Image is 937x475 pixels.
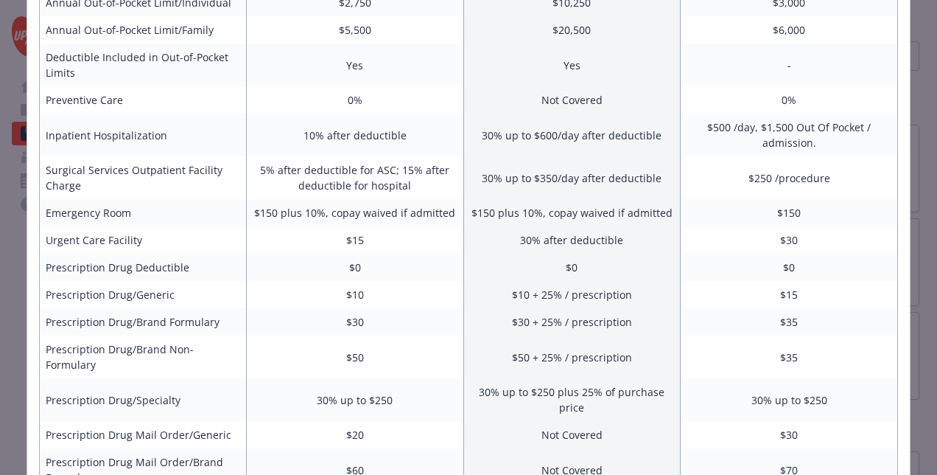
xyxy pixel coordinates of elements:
[40,421,247,448] td: Prescription Drug Mail Order/Generic
[246,254,463,281] td: $0
[463,336,681,378] td: $50 + 25% / prescription
[40,336,247,378] td: Prescription Drug/Brand Non-Formulary
[246,114,463,156] td: 10% after deductible
[681,16,898,44] td: $6,000
[681,308,898,336] td: $35
[463,114,681,156] td: 30% up to $600/day after deductible
[40,254,247,281] td: Prescription Drug Deductible
[246,336,463,378] td: $50
[681,336,898,378] td: $35
[463,199,681,226] td: $150 plus 10%, copay waived if admitted
[40,114,247,156] td: Inpatient Hospitalization
[40,156,247,199] td: Surgical Services Outpatient Facility Charge
[681,199,898,226] td: $150
[40,308,247,336] td: Prescription Drug/Brand Formulary
[246,86,463,114] td: 0%
[681,421,898,448] td: $30
[246,156,463,199] td: 5% after deductible for ASC; 15% after deductible for hospital
[246,226,463,254] td: $15
[681,281,898,308] td: $15
[40,281,247,308] td: Prescription Drug/Generic
[463,226,681,254] td: 30% after deductible
[463,254,681,281] td: $0
[40,378,247,421] td: Prescription Drug/Specialty
[463,16,681,44] td: $20,500
[681,114,898,156] td: $500 /day, $1,500 Out Of Pocket / admission.
[463,156,681,199] td: 30% up to $350/day after deductible
[681,226,898,254] td: $30
[40,199,247,226] td: Emergency Room
[463,378,681,421] td: 30% up to $250 plus 25% of purchase price
[681,254,898,281] td: $0
[40,16,247,44] td: Annual Out-of-Pocket Limit/Family
[463,44,681,86] td: Yes
[246,44,463,86] td: Yes
[463,308,681,336] td: $30 + 25% / prescription
[40,44,247,86] td: Deductible Included in Out-of-Pocket Limits
[246,16,463,44] td: $5,500
[463,281,681,308] td: $10 + 25% / prescription
[246,421,463,448] td: $20
[681,378,898,421] td: 30% up to $250
[681,44,898,86] td: -
[246,308,463,336] td: $30
[463,86,681,114] td: Not Covered
[681,86,898,114] td: 0%
[246,281,463,308] td: $10
[681,156,898,199] td: $250 /procedure
[246,199,463,226] td: $150 plus 10%, copay waived if admitted
[246,378,463,421] td: 30% up to $250
[40,86,247,114] td: Preventive Care
[40,226,247,254] td: Urgent Care Facility
[463,421,681,448] td: Not Covered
